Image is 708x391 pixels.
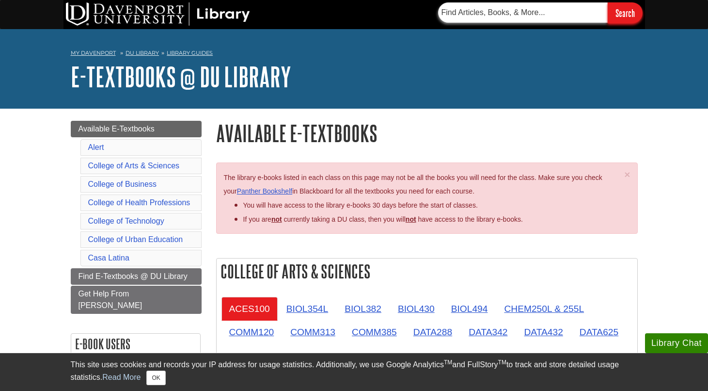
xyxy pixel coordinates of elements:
a: E-Textbooks @ DU Library [71,62,291,92]
span: Available E-Textbooks [79,125,155,133]
button: Library Chat [645,333,708,353]
a: DU Library [126,49,159,56]
span: Find E-Textbooks @ DU Library [79,272,188,280]
a: BIOL494 [443,297,496,321]
sup: TM [444,359,452,366]
span: If you are currently taking a DU class, then you will have access to the library e-books. [243,215,523,223]
a: DATA342 [461,320,515,344]
a: COMM313 [283,320,343,344]
span: The library e-books listed in each class on this page may not be all the books you will need for ... [224,174,602,195]
a: Library Guides [167,49,213,56]
h1: Available E-Textbooks [216,121,638,146]
a: Read More [102,373,141,381]
u: not [406,215,416,223]
span: You will have access to the library e-books 30 days before the start of classes. [243,201,478,209]
a: COMM120 [221,320,282,344]
a: BIOL382 [337,297,389,321]
sup: TM [498,359,506,366]
a: Available E-Textbooks [71,121,202,137]
h2: E-book Users [71,334,200,354]
a: Find E-Textbooks @ DU Library [71,268,202,285]
span: Get Help From [PERSON_NAME] [79,290,142,310]
input: Find Articles, Books, & More... [438,2,608,23]
a: College of Business [88,180,157,188]
a: DATA288 [406,320,460,344]
form: Searches DU Library's articles, books, and more [438,2,643,23]
a: DATA432 [516,320,570,344]
a: My Davenport [71,49,116,57]
span: × [624,169,630,180]
a: DATA625 [572,320,626,344]
strong: not [271,215,282,223]
a: DATA728 [332,344,386,368]
a: BIOL354L [279,297,336,321]
button: Close [624,169,630,179]
a: College of Technology [88,217,164,225]
a: COMM385 [344,320,405,344]
a: ACES100 [221,297,278,321]
img: DU Library [66,2,250,26]
div: This site uses cookies and records your IP address for usage statistics. Additionally, we use Goo... [71,359,638,385]
a: College of Arts & Sciences [88,162,180,170]
a: College of Urban Education [88,235,183,244]
nav: breadcrumb [71,47,638,62]
a: Get Help From [PERSON_NAME] [71,286,202,314]
a: DATA772 & 785 [498,344,580,368]
a: BIOL430 [390,297,442,321]
a: College of Health Professions [88,198,190,207]
a: Panther Bookshelf [237,187,292,195]
a: DATA747 [388,344,442,368]
a: Casa Latina [88,254,129,262]
input: Search [608,2,643,23]
a: CHEM250L & 255L [496,297,592,321]
a: DATA758 [443,344,497,368]
a: Alert [88,143,104,151]
button: Close [146,371,165,385]
a: DATA667 [221,344,276,368]
h2: College of Arts & Sciences [217,259,637,284]
a: DATA710 [277,344,331,368]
